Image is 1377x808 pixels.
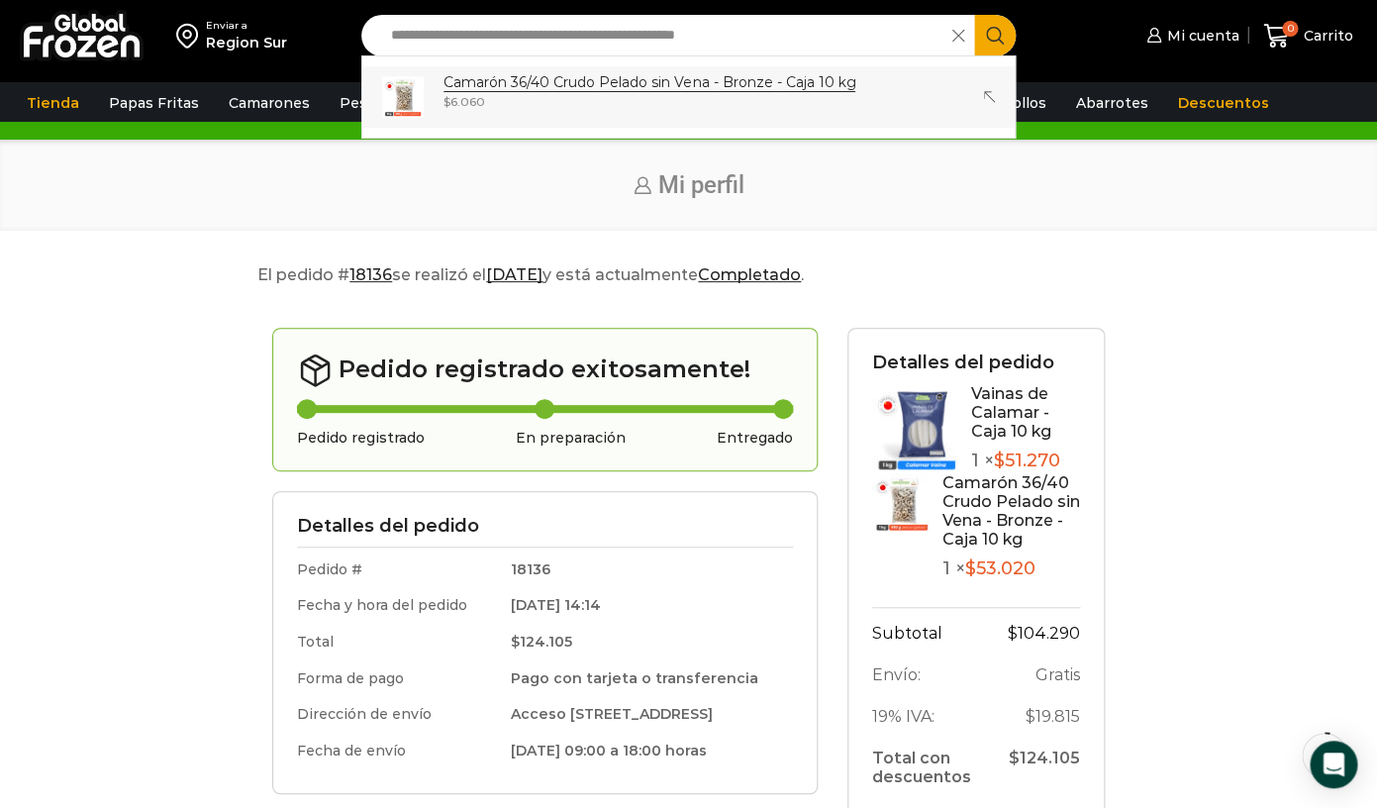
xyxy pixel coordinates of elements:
[206,19,287,33] div: Enviar a
[971,451,1080,472] p: 1 ×
[964,557,975,579] span: $
[1008,624,1018,643] span: $
[717,430,793,447] h3: Entregado
[516,430,626,447] h3: En preparación
[297,516,792,538] h3: Detalles del pedido
[1009,749,1080,767] span: 124.105
[330,84,499,122] a: Pescados y Mariscos
[206,33,287,52] div: Region Sur
[941,558,1079,580] p: 1 ×
[297,353,792,388] h2: Pedido registrado exitosamente!
[1141,16,1238,55] a: Mi cuenta
[501,547,792,587] td: 18136
[501,588,792,625] td: [DATE] 14:14
[501,733,792,769] td: [DATE] 09:00 a 18:00 horas
[872,608,997,655] th: Subtotal
[1310,741,1357,788] div: Open Intercom Messenger
[658,171,744,199] span: Mi perfil
[1161,26,1238,46] span: Mi cuenta
[964,557,1034,579] bdi: 53.020
[297,588,501,625] td: Fecha y hora del pedido
[219,84,320,122] a: Camarones
[872,353,1080,374] h3: Detalles del pedido
[511,633,572,651] bdi: 124.105
[257,262,1120,288] p: El pedido # se realizó el y está actualmente .
[994,450,1060,471] bdi: 51.270
[992,84,1056,122] a: Pollos
[872,655,997,696] th: Envío:
[501,660,792,697] td: Pago con tarjeta o transferencia
[362,66,1015,128] a: Camarón 36/40 Crudo Pelado sin Vena - Bronze - Caja 10 kg $6.060
[501,697,792,734] td: Acceso [STREET_ADDRESS]
[698,265,801,284] mark: Completado
[297,624,501,660] td: Total
[443,94,485,109] bdi: 6.060
[297,660,501,697] td: Forma de pago
[511,633,520,651] span: $
[974,15,1016,56] button: Search button
[994,450,1005,471] span: $
[872,695,997,737] th: 19% IVA:
[17,84,89,122] a: Tienda
[1009,749,1020,767] span: $
[1026,707,1080,726] span: 19.815
[176,19,206,52] img: address-field-icon.svg
[1026,707,1035,726] span: $
[99,84,209,122] a: Papas Fritas
[443,73,855,92] strong: Camarón 36/40 Crudo Pelado sin Vena - Bronze - Caja 10 kg
[996,655,1079,696] td: Gratis
[1282,21,1298,37] span: 0
[1298,26,1352,46] span: Carrito
[1066,84,1158,122] a: Abarrotes
[1168,84,1279,122] a: Descuentos
[297,733,501,769] td: Fecha de envío
[1008,624,1080,643] bdi: 104.290
[1258,13,1357,59] a: 0 Carrito
[349,265,392,284] mark: 18136
[971,384,1051,441] a: Vainas de Calamar - Caja 10 kg
[872,737,997,797] th: Total con descuentos
[486,265,542,284] mark: [DATE]
[297,547,501,587] td: Pedido #
[443,94,450,109] span: $
[297,697,501,734] td: Dirección de envío
[297,430,425,447] h3: Pedido registrado
[941,473,1079,550] a: Camarón 36/40 Crudo Pelado sin Vena - Bronze - Caja 10 kg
